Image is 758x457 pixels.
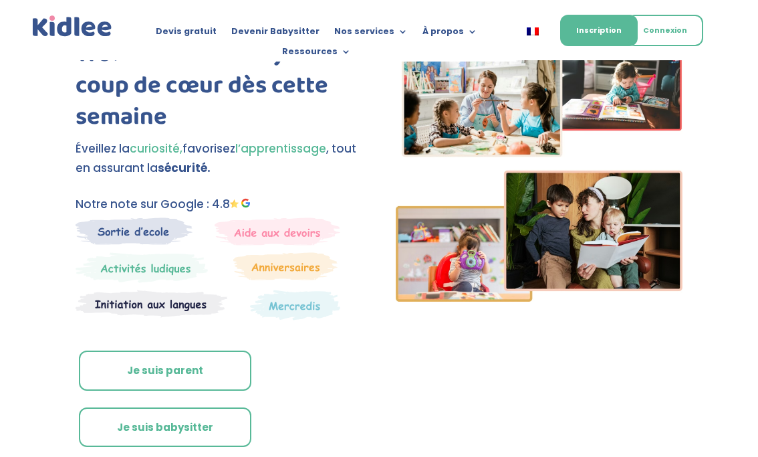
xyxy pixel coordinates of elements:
[156,27,217,41] a: Devis gratuit
[76,252,208,283] img: Mercredi
[76,139,362,178] p: Éveillez la favorisez , tout en assurant la
[30,13,114,39] img: logo_kidlee_bleu
[396,290,682,306] picture: Imgs-2
[215,217,340,246] img: weekends
[250,290,340,321] img: Thematique
[334,27,408,41] a: Nos services
[627,15,703,46] a: Connexion
[158,160,211,176] strong: sécurité.
[79,407,251,448] a: Je suis babysitter
[560,15,638,46] a: Inscription
[130,141,182,157] span: curiosité,
[282,47,351,62] a: Ressources
[231,27,320,41] a: Devenir Babysitter
[233,252,338,280] img: Anniversaire
[76,290,227,318] img: Atelier thematique
[422,27,477,41] a: À propos
[235,141,326,157] span: l’apprentissage
[76,217,193,245] img: Sortie decole
[76,39,362,139] h1: Trouvez votre babysitter coup de cœur dès cette semaine
[79,351,251,391] a: Je suis parent
[527,27,539,35] img: Français
[76,195,362,214] p: Notre note sur Google : 4.8
[30,13,114,39] a: Kidlee Logo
